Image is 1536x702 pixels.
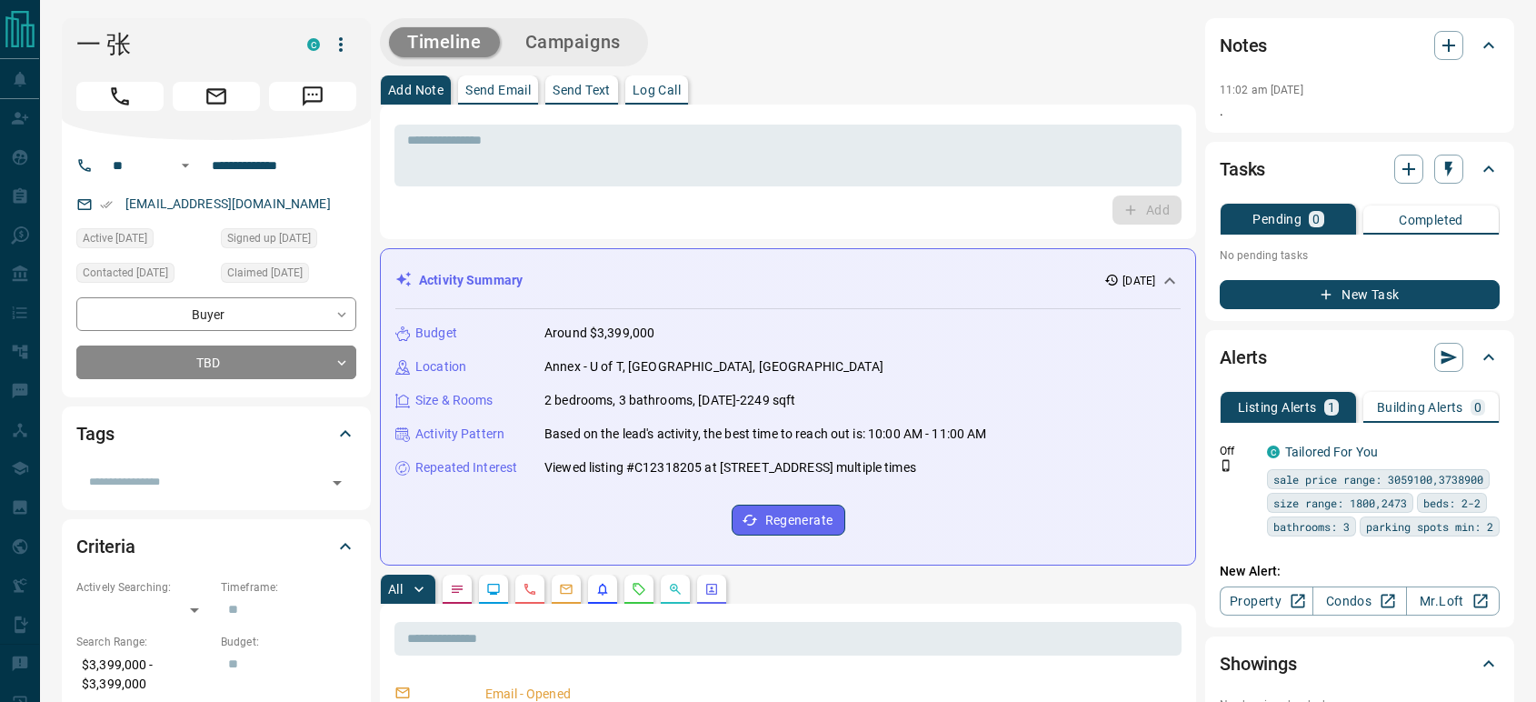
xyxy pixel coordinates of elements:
[544,458,916,477] p: Viewed listing #C12318205 at [STREET_ADDRESS] multiple times
[544,425,987,444] p: Based on the lead's activity, the best time to reach out is: 10:00 AM - 11:00 AM
[732,505,845,536] button: Regenerate
[633,84,681,96] p: Log Call
[1474,401,1481,414] p: 0
[419,271,523,290] p: Activity Summary
[1377,401,1463,414] p: Building Alerts
[553,84,611,96] p: Send Text
[1220,155,1265,184] h2: Tasks
[465,84,531,96] p: Send Email
[1366,517,1493,536] span: parking spots min: 2
[1220,343,1267,372] h2: Alerts
[1406,587,1500,616] a: Mr.Loft
[1220,102,1500,121] p: .
[1312,587,1406,616] a: Condos
[1220,642,1500,686] div: Showings
[415,425,504,444] p: Activity Pattern
[1285,445,1378,459] a: Tailored For You
[1220,24,1500,67] div: Notes
[125,196,331,211] a: [EMAIL_ADDRESS][DOMAIN_NAME]
[1312,213,1320,226] p: 0
[76,297,356,331] div: Buyer
[83,229,147,247] span: Active [DATE]
[76,525,356,568] div: Criteria
[76,419,114,448] h2: Tags
[559,582,574,597] svg: Emails
[1220,587,1313,616] a: Property
[76,650,212,699] p: $3,399,000 - $3,399,000
[544,391,795,410] p: 2 bedrooms, 3 bathrooms, [DATE]-2249 sqft
[175,155,196,176] button: Open
[1399,214,1463,226] p: Completed
[1273,470,1483,488] span: sale price range: 3059100,3738900
[523,582,537,597] svg: Calls
[415,357,466,376] p: Location
[1220,459,1232,472] svg: Push Notification Only
[415,458,517,477] p: Repeated Interest
[415,324,457,343] p: Budget
[307,38,320,51] div: condos.ca
[388,583,403,596] p: All
[486,582,501,597] svg: Lead Browsing Activity
[1423,494,1481,512] span: beds: 2-2
[221,634,356,650] p: Budget:
[388,84,444,96] p: Add Note
[632,582,646,597] svg: Requests
[1220,147,1500,191] div: Tasks
[173,82,260,111] span: Email
[544,357,883,376] p: Annex - U of T, [GEOGRAPHIC_DATA], [GEOGRAPHIC_DATA]
[1273,517,1350,536] span: bathrooms: 3
[704,582,719,597] svg: Agent Actions
[415,391,494,410] p: Size & Rooms
[1252,213,1302,226] p: Pending
[1122,273,1155,289] p: [DATE]
[389,27,500,57] button: Timeline
[1220,336,1500,379] div: Alerts
[76,228,212,254] div: Mon Aug 11 2025
[1328,401,1335,414] p: 1
[83,264,168,282] span: Contacted [DATE]
[76,412,356,456] div: Tags
[269,82,356,111] span: Message
[507,27,639,57] button: Campaigns
[1220,562,1500,581] p: New Alert:
[76,346,356,379] div: TBD
[76,82,164,111] span: Call
[76,30,280,59] h1: 一 张
[76,634,212,650] p: Search Range:
[76,532,135,561] h2: Criteria
[100,198,113,211] svg: Email Verified
[1220,649,1297,678] h2: Showings
[227,229,311,247] span: Signed up [DATE]
[1238,401,1317,414] p: Listing Alerts
[221,263,356,288] div: Mon Aug 11 2025
[76,263,212,288] div: Mon Aug 11 2025
[544,324,654,343] p: Around $3,399,000
[324,470,350,496] button: Open
[1220,242,1500,269] p: No pending tasks
[595,582,610,597] svg: Listing Alerts
[450,582,464,597] svg: Notes
[1273,494,1407,512] span: size range: 1800,2473
[1267,446,1280,458] div: condos.ca
[1220,84,1303,96] p: 11:02 am [DATE]
[1220,280,1500,309] button: New Task
[221,228,356,254] div: Mon Aug 11 2025
[1220,31,1267,60] h2: Notes
[76,579,212,596] p: Actively Searching:
[1220,443,1256,459] p: Off
[221,579,356,596] p: Timeframe:
[395,264,1181,297] div: Activity Summary[DATE]
[668,582,683,597] svg: Opportunities
[227,264,303,282] span: Claimed [DATE]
